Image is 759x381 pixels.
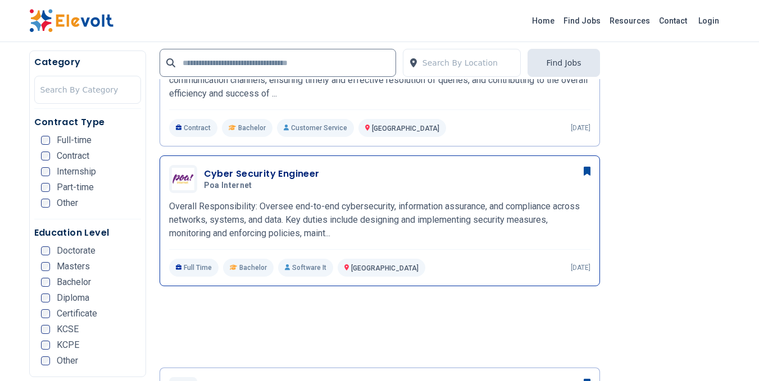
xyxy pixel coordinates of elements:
[57,199,78,208] span: Other
[160,304,600,359] iframe: Advertisement
[41,341,50,350] input: KCPE
[57,136,92,145] span: Full-time
[41,309,50,318] input: Certificate
[34,56,141,69] h5: Category
[34,226,141,240] h5: Education Level
[169,259,219,277] p: Full Time
[169,200,590,240] p: Overall Responsibility: Oversee end-to-end cybersecurity, information assurance, and compliance a...
[41,152,50,160] input: Contract
[528,49,599,77] button: Find Jobs
[41,356,50,365] input: Other
[57,246,96,255] span: Doctorate
[57,183,94,192] span: Part-time
[57,278,91,287] span: Bachelor
[41,278,50,287] input: Bachelor
[29,9,113,33] img: Elevolt
[57,293,89,302] span: Diploma
[559,12,605,30] a: Find Jobs
[172,168,194,190] img: Poa Internet
[238,123,266,132] span: Bachelor
[41,325,50,334] input: KCSE
[169,165,590,277] a: Poa InternetCyber Security EngineerPoa InternetOverall Responsibility: Oversee end-to-end cyberse...
[34,116,141,129] h5: Contract Type
[41,199,50,208] input: Other
[528,12,559,30] a: Home
[204,167,320,181] h3: Cyber Security Engineer
[57,262,90,271] span: Masters
[703,327,759,381] iframe: Chat Widget
[169,60,590,100] p: Job Purpose: To deliver exceptional customer service by managing customer interactions across all...
[692,10,726,32] a: Login
[169,25,590,137] a: BRITAMCustomer Service Assistant 26 PostsBRITAMJob Purpose: To deliver exceptional customer servi...
[372,125,439,132] span: [GEOGRAPHIC_DATA]
[41,246,50,255] input: Doctorate
[57,325,79,334] span: KCSE
[57,152,89,160] span: Contract
[655,12,692,30] a: Contact
[41,293,50,302] input: Diploma
[239,263,267,272] span: Bachelor
[351,264,419,272] span: [GEOGRAPHIC_DATA]
[41,183,50,192] input: Part-time
[57,167,96,176] span: Internship
[41,167,50,176] input: Internship
[278,259,333,277] p: Software It
[204,181,252,191] span: Poa Internet
[169,119,218,137] p: Contract
[605,12,655,30] a: Resources
[57,356,78,365] span: Other
[277,119,354,137] p: Customer Service
[571,263,590,272] p: [DATE]
[57,309,97,318] span: Certificate
[41,262,50,271] input: Masters
[57,341,79,350] span: KCPE
[41,136,50,145] input: Full-time
[571,123,590,132] p: [DATE]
